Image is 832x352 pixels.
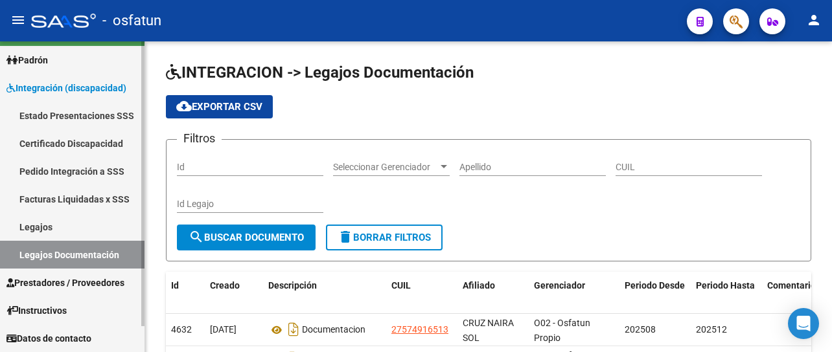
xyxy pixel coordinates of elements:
[176,101,262,113] span: Exportar CSV
[166,63,474,82] span: INTEGRACION -> Legajos Documentación
[767,280,816,291] span: Comentario
[463,280,495,291] span: Afiliado
[6,81,126,95] span: Integración (discapacidad)
[338,229,353,245] mat-icon: delete
[285,319,302,340] i: Descargar documento
[210,280,240,291] span: Creado
[102,6,161,35] span: - osfatun
[6,331,91,346] span: Datos de contacto
[691,272,762,314] datatable-header-cell: Periodo Hasta
[6,276,124,290] span: Prestadores / Proveedores
[210,324,237,335] span: [DATE]
[463,318,514,343] span: CRUZ NAIRA SOL
[10,12,26,28] mat-icon: menu
[391,280,411,291] span: CUIL
[189,232,304,243] span: Buscar Documento
[788,308,819,339] div: Open Intercom Messenger
[534,280,585,291] span: Gerenciador
[6,303,67,318] span: Instructivos
[166,272,205,314] datatable-header-cell: Id
[302,325,365,335] span: Documentacion
[268,280,317,291] span: Descripción
[696,324,727,335] span: 202512
[386,272,457,314] datatable-header-cell: CUIL
[338,232,431,243] span: Borrar Filtros
[6,53,48,67] span: Padrón
[166,95,273,118] button: Exportar CSV
[696,280,755,291] span: Periodo Hasta
[333,162,438,173] span: Seleccionar Gerenciador
[457,272,529,314] datatable-header-cell: Afiliado
[177,225,316,250] button: Buscar Documento
[176,98,192,114] mat-icon: cloud_download
[625,280,685,291] span: Periodo Desde
[326,225,443,250] button: Borrar Filtros
[263,272,386,314] datatable-header-cell: Descripción
[806,12,822,28] mat-icon: person
[177,129,222,148] h3: Filtros
[625,324,656,335] span: 202508
[171,280,179,291] span: Id
[205,272,263,314] datatable-header-cell: Creado
[189,229,204,245] mat-icon: search
[619,272,691,314] datatable-header-cell: Periodo Desde
[391,324,448,335] span: 27574916513
[171,324,192,335] span: 4632
[534,318,590,343] span: O02 - Osfatun Propio
[529,272,619,314] datatable-header-cell: Gerenciador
